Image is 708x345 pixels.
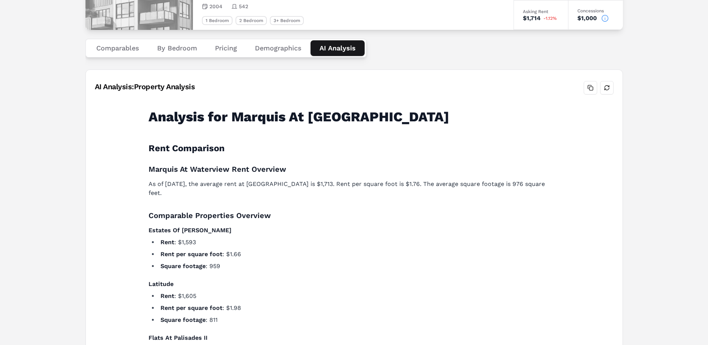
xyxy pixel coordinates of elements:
li: : $1,605 [158,292,551,301]
span: 542 [239,3,248,10]
strong: Rent per square foot [160,304,222,311]
strong: Rent per square foot [160,251,222,258]
div: Concessions [577,9,614,13]
button: Comparables [87,40,148,56]
div: 2 Bedroom [236,16,267,25]
span: -1.12% [543,16,557,21]
h4: Latitude [149,280,551,289]
li: : 811 [158,316,551,324]
button: Demographics [246,40,311,56]
button: AI Analysis [311,40,365,56]
li: : $1.66 [158,250,551,259]
button: Pricing [206,40,246,56]
div: Asking Rent [523,9,559,14]
strong: Rent [160,292,174,299]
strong: Square footage [160,316,206,323]
li: : $1.98 [158,304,551,313]
li: : $1,593 [158,238,551,247]
h4: Estates Of [PERSON_NAME] [149,226,551,235]
div: AI Analysis: Property Analysis [95,81,195,92]
button: Refresh analysis [600,81,614,94]
h1: Analysis for Marquis At [GEOGRAPHIC_DATA] [149,109,551,124]
h4: Flats At Palisades II [149,333,551,342]
span: 2004 [209,3,222,10]
div: 1 Bedroom [202,16,233,25]
div: 3+ Bedroom [270,16,304,25]
p: As of [DATE], the average rent at [GEOGRAPHIC_DATA] is $1,713. Rent per square foot is $1.76. The... [149,180,551,198]
div: $1,000 [577,15,597,21]
h2: Rent Comparison [149,142,551,154]
div: $1,714 [523,15,540,21]
strong: Rent [160,239,174,246]
li: : 959 [158,262,551,271]
button: By Bedroom [148,40,206,56]
button: Copy analysis [584,81,597,94]
h3: Comparable Properties Overview [149,209,551,221]
h3: Marquis At Waterview Rent Overview [149,163,551,175]
strong: Square footage [160,262,206,270]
